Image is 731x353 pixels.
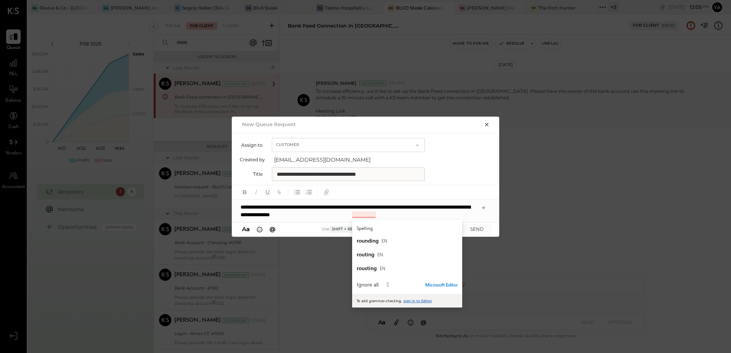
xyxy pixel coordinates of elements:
[242,121,296,127] h2: New Queue Request
[274,156,427,164] span: [EMAIL_ADDRESS][DOMAIN_NAME]
[240,157,265,162] label: Created by
[246,225,250,233] span: a
[240,142,263,148] label: Assign to
[272,138,425,152] button: Customer
[292,187,302,197] button: Unordered List
[274,187,284,197] button: Strikethrough
[240,171,263,177] label: Title
[240,187,250,197] button: Bold
[304,187,314,197] button: Ordered List
[278,226,454,233] div: Use to send the message
[263,187,273,197] button: Underline
[322,187,331,197] button: Add URL
[267,225,278,233] button: @
[461,224,492,234] button: SEND
[240,225,252,233] button: Aa
[270,225,276,233] span: @
[330,226,366,233] span: Shift + Return
[251,187,261,197] button: Italic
